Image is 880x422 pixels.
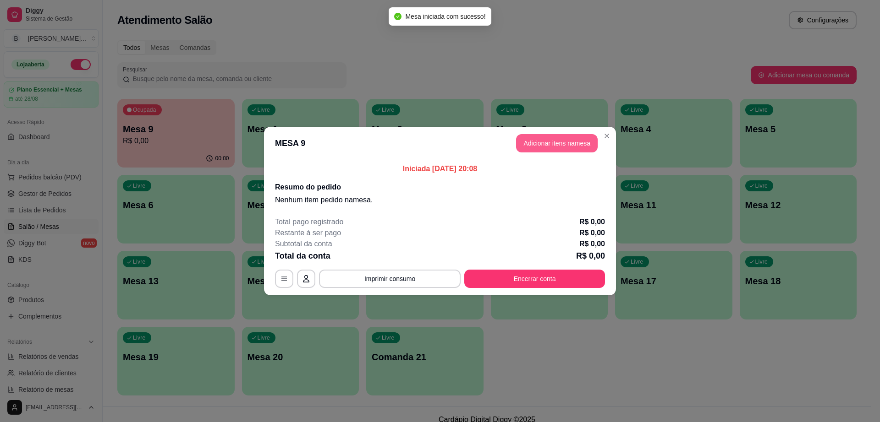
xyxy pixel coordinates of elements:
[579,216,605,227] p: R$ 0,00
[275,182,605,193] h2: Resumo do pedido
[576,249,605,262] p: R$ 0,00
[394,13,401,20] span: check-circle
[275,249,330,262] p: Total da conta
[275,216,343,227] p: Total pago registrado
[405,13,485,20] span: Mesa iniciada com sucesso!
[579,238,605,249] p: R$ 0,00
[579,227,605,238] p: R$ 0,00
[599,129,614,143] button: Close
[464,270,605,288] button: Encerrar conta
[275,195,605,206] p: Nenhum item pedido na mesa .
[516,134,598,152] button: Adicionar itens namesa
[275,163,605,174] p: Iniciada [DATE] 20:08
[275,227,341,238] p: Restante à ser pago
[275,238,332,249] p: Subtotal da conta
[264,127,616,160] header: MESA 9
[319,270,461,288] button: Imprimir consumo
